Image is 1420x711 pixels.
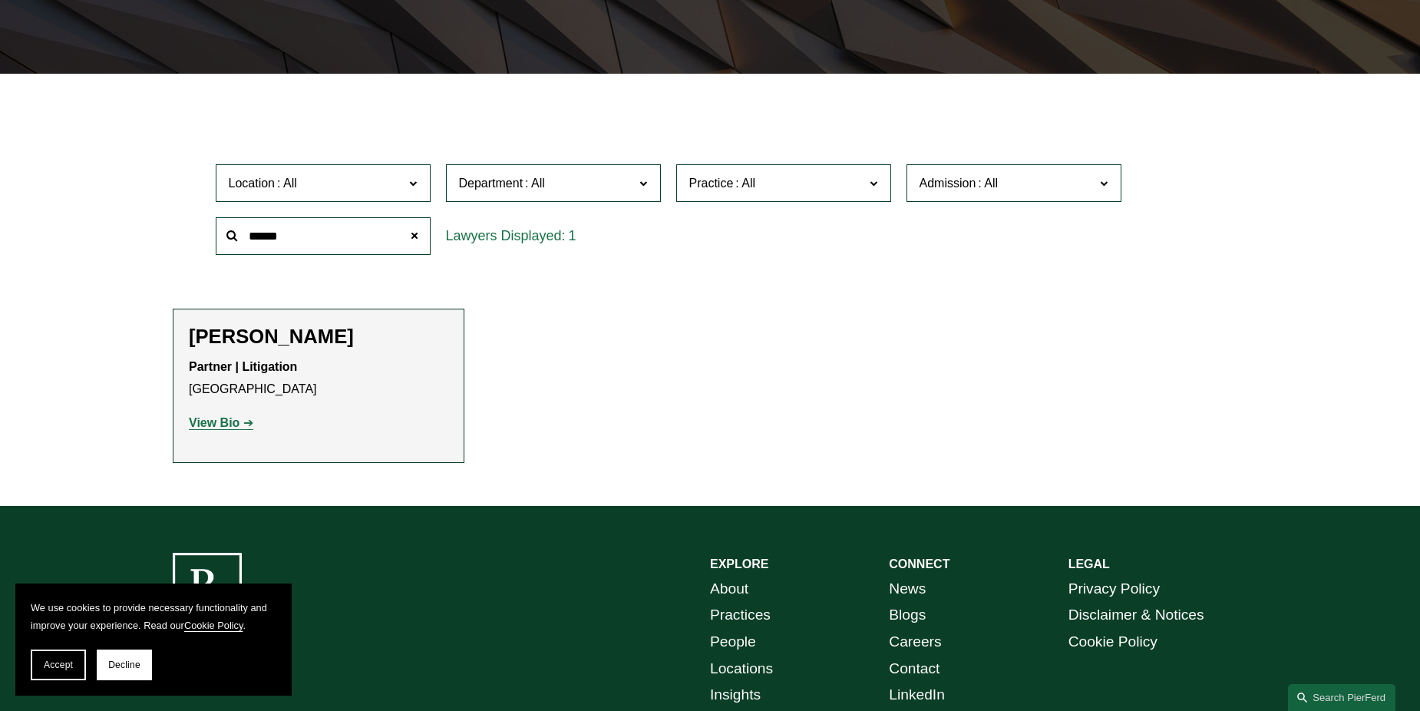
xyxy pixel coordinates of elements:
a: Practices [710,602,771,629]
span: Practice [689,177,734,190]
strong: LEGAL [1068,557,1110,570]
a: Cookie Policy [184,620,243,631]
a: People [710,629,756,656]
a: LinkedIn [889,682,945,709]
strong: View Bio [189,416,239,429]
span: Admission [920,177,976,190]
a: Contact [889,656,940,683]
a: View Bio [189,416,253,429]
a: Disclaimer & Notices [1068,602,1204,629]
button: Accept [31,650,86,680]
p: [GEOGRAPHIC_DATA] [189,356,448,401]
a: About [710,576,748,603]
span: Decline [108,660,140,670]
a: Search this site [1288,684,1395,711]
span: Accept [44,660,73,670]
button: Decline [97,650,152,680]
a: Blogs [889,602,926,629]
span: Department [459,177,523,190]
span: Location [229,177,276,190]
a: Insights [710,682,761,709]
a: Careers [889,629,941,656]
a: Locations [710,656,773,683]
strong: CONNECT [889,557,949,570]
h2: [PERSON_NAME] [189,325,448,349]
a: Privacy Policy [1068,576,1160,603]
a: News [889,576,926,603]
span: 1 [569,228,576,243]
strong: Partner | Litigation [189,360,297,373]
strong: EXPLORE [710,557,768,570]
a: Cookie Policy [1068,629,1157,656]
p: We use cookies to provide necessary functionality and improve your experience. Read our . [31,599,276,634]
section: Cookie banner [15,584,292,696]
